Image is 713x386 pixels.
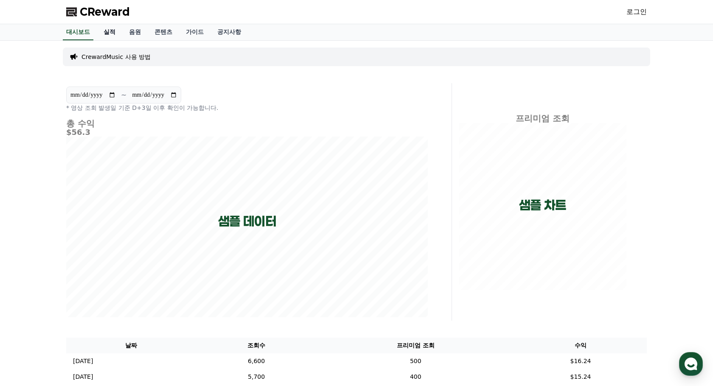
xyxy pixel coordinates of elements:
[122,24,148,40] a: 음원
[211,24,248,40] a: 공지사항
[196,369,317,385] td: 5,700
[317,369,514,385] td: 400
[626,7,647,17] a: 로그인
[97,24,122,40] a: 실적
[317,353,514,369] td: 500
[66,128,428,137] h5: $56.3
[56,269,109,290] a: 대화
[80,5,130,19] span: CReward
[3,269,56,290] a: 홈
[131,282,141,288] span: 설정
[179,24,211,40] a: 가이드
[514,369,647,385] td: $15.24
[121,90,126,100] p: ~
[78,282,88,289] span: 대화
[519,198,566,213] p: 샘플 차트
[196,338,317,353] th: 조회수
[148,24,179,40] a: 콘텐츠
[66,5,130,19] a: CReward
[514,338,647,353] th: 수익
[109,269,163,290] a: 설정
[459,114,626,123] h4: 프리미엄 조회
[317,338,514,353] th: 프리미엄 조회
[73,372,93,381] p: [DATE]
[66,103,428,112] p: * 영상 조회 발생일 기준 D+3일 이후 확인이 가능합니다.
[66,119,428,128] h4: 총 수익
[63,24,93,40] a: 대시보드
[218,214,276,229] p: 샘플 데이터
[66,338,196,353] th: 날짜
[27,282,32,288] span: 홈
[514,353,647,369] td: $16.24
[196,353,317,369] td: 6,600
[73,357,93,366] p: [DATE]
[81,53,151,61] a: CrewardMusic 사용 방법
